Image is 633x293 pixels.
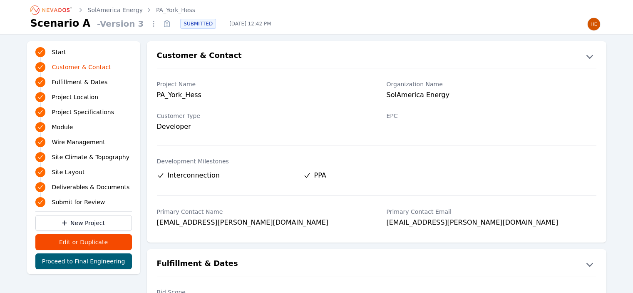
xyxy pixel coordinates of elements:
[52,198,105,206] span: Submit for Review
[52,168,85,176] span: Site Layout
[157,112,367,120] label: Customer Type
[94,18,147,30] span: - Version 3
[387,90,596,102] div: SolAmerica Energy
[223,20,278,27] span: [DATE] 12:42 PM
[35,215,132,231] a: New Project
[147,50,606,63] button: Customer & Contact
[52,48,66,56] span: Start
[157,50,242,63] h2: Customer & Contact
[52,78,108,86] span: Fulfillment & Dates
[52,123,73,131] span: Module
[52,138,105,146] span: Wire Management
[88,6,143,14] a: SolAmerica Energy
[387,218,596,229] div: [EMAIL_ADDRESS][PERSON_NAME][DOMAIN_NAME]
[157,90,367,102] div: PA_York_Hess
[168,170,220,180] span: Interconnection
[387,208,596,216] label: Primary Contact Email
[35,46,132,208] nav: Progress
[35,234,132,250] button: Edit or Duplicate
[587,18,601,31] img: Henar Luque
[156,6,195,14] a: PA_York_Hess
[387,112,596,120] label: EPC
[30,3,196,17] nav: Breadcrumb
[147,258,606,271] button: Fulfillment & Dates
[157,157,596,165] label: Development Milestones
[52,153,129,161] span: Site Climate & Topography
[52,183,130,191] span: Deliverables & Documents
[157,258,238,271] h2: Fulfillment & Dates
[52,93,99,101] span: Project Location
[314,170,326,180] span: PPA
[157,218,367,229] div: [EMAIL_ADDRESS][PERSON_NAME][DOMAIN_NAME]
[52,108,114,116] span: Project Specifications
[157,122,367,132] div: Developer
[387,80,596,88] label: Organization Name
[157,80,367,88] label: Project Name
[35,253,132,269] button: Proceed to Final Engineering
[157,208,367,216] label: Primary Contact Name
[30,17,91,30] h1: Scenario A
[180,19,216,29] div: SUBMITTED
[52,63,111,71] span: Customer & Contact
